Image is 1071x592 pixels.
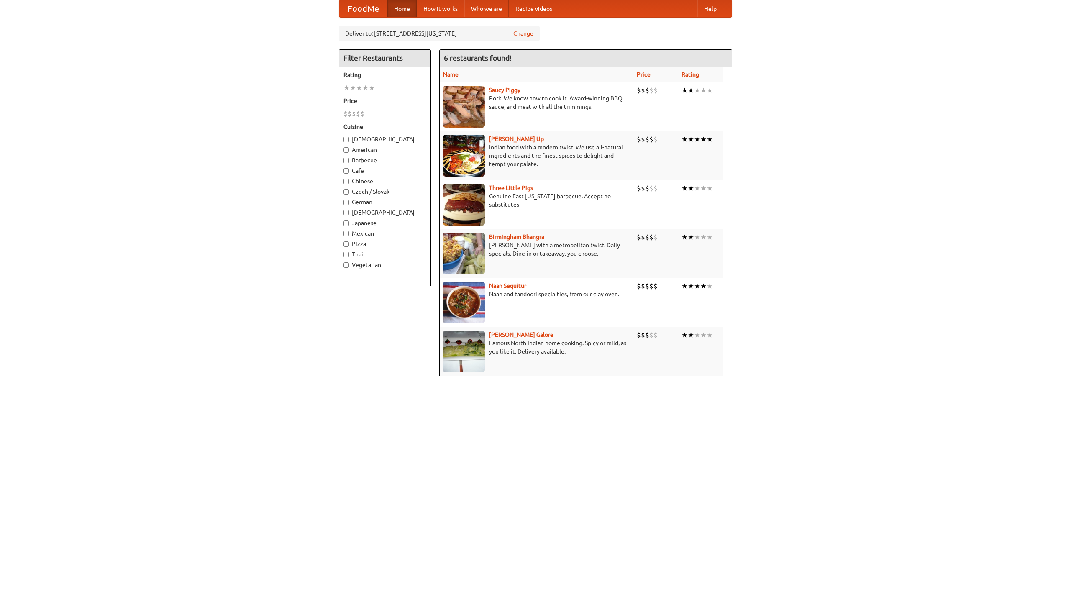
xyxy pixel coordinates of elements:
[343,229,426,238] label: Mexican
[653,233,658,242] li: $
[489,185,533,191] a: Three Little Pigs
[637,184,641,193] li: $
[489,87,520,93] b: Saucy Piggy
[513,29,533,38] a: Change
[489,331,553,338] a: [PERSON_NAME] Galore
[637,282,641,291] li: $
[343,97,426,105] h5: Price
[443,339,630,356] p: Famous North Indian home cooking. Spicy or mild, as you like it. Delivery available.
[509,0,559,17] a: Recipe videos
[641,233,645,242] li: $
[443,290,630,298] p: Naan and tandoori specialties, from our clay oven.
[489,136,544,142] a: [PERSON_NAME] Up
[443,233,485,274] img: bhangra.jpg
[443,241,630,258] p: [PERSON_NAME] with a metropolitan twist. Daily specials. Dine-in or takeaway, you choose.
[694,135,700,144] li: ★
[343,135,426,144] label: [DEMOGRAPHIC_DATA]
[653,184,658,193] li: $
[343,208,426,217] label: [DEMOGRAPHIC_DATA]
[343,240,426,248] label: Pizza
[489,282,526,289] a: Naan Sequitur
[443,135,485,177] img: curryup.jpg
[688,184,694,193] li: ★
[645,282,649,291] li: $
[688,135,694,144] li: ★
[653,282,658,291] li: $
[649,86,653,95] li: $
[356,83,362,92] li: ★
[707,135,713,144] li: ★
[443,94,630,111] p: Pork. We know how to cook it. Award-winning BBQ sauce, and meat with all the trimmings.
[637,71,651,78] a: Price
[688,233,694,242] li: ★
[387,0,417,17] a: Home
[694,184,700,193] li: ★
[649,135,653,144] li: $
[637,86,641,95] li: $
[343,220,349,226] input: Japanese
[362,83,369,92] li: ★
[350,83,356,92] li: ★
[645,184,649,193] li: $
[694,282,700,291] li: ★
[343,198,426,206] label: German
[343,241,349,247] input: Pizza
[700,86,707,95] li: ★
[641,184,645,193] li: $
[343,147,349,153] input: American
[707,331,713,340] li: ★
[343,200,349,205] input: German
[443,192,630,209] p: Genuine East [US_STATE] barbecue. Accept no substitutes!
[653,331,658,340] li: $
[694,86,700,95] li: ★
[443,184,485,226] img: littlepigs.jpg
[343,187,426,196] label: Czech / Slovak
[356,109,360,118] li: $
[343,262,349,268] input: Vegetarian
[348,109,352,118] li: $
[682,233,688,242] li: ★
[489,233,544,240] a: Birmingham Bhangra
[688,282,694,291] li: ★
[339,26,540,41] div: Deliver to: [STREET_ADDRESS][US_STATE]
[682,331,688,340] li: ★
[700,282,707,291] li: ★
[417,0,464,17] a: How it works
[343,219,426,227] label: Japanese
[343,168,349,174] input: Cafe
[637,331,641,340] li: $
[645,86,649,95] li: $
[443,86,485,128] img: saucy.jpg
[343,250,426,259] label: Thai
[641,135,645,144] li: $
[645,331,649,340] li: $
[641,86,645,95] li: $
[343,210,349,215] input: [DEMOGRAPHIC_DATA]
[343,261,426,269] label: Vegetarian
[707,282,713,291] li: ★
[343,109,348,118] li: $
[682,282,688,291] li: ★
[339,0,387,17] a: FoodMe
[343,123,426,131] h5: Cuisine
[700,331,707,340] li: ★
[700,184,707,193] li: ★
[343,167,426,175] label: Cafe
[707,184,713,193] li: ★
[645,135,649,144] li: $
[343,179,349,184] input: Chinese
[637,135,641,144] li: $
[653,86,658,95] li: $
[343,177,426,185] label: Chinese
[443,282,485,323] img: naansequitur.jpg
[649,282,653,291] li: $
[682,135,688,144] li: ★
[369,83,375,92] li: ★
[343,137,349,142] input: [DEMOGRAPHIC_DATA]
[443,331,485,372] img: currygalore.jpg
[443,71,459,78] a: Name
